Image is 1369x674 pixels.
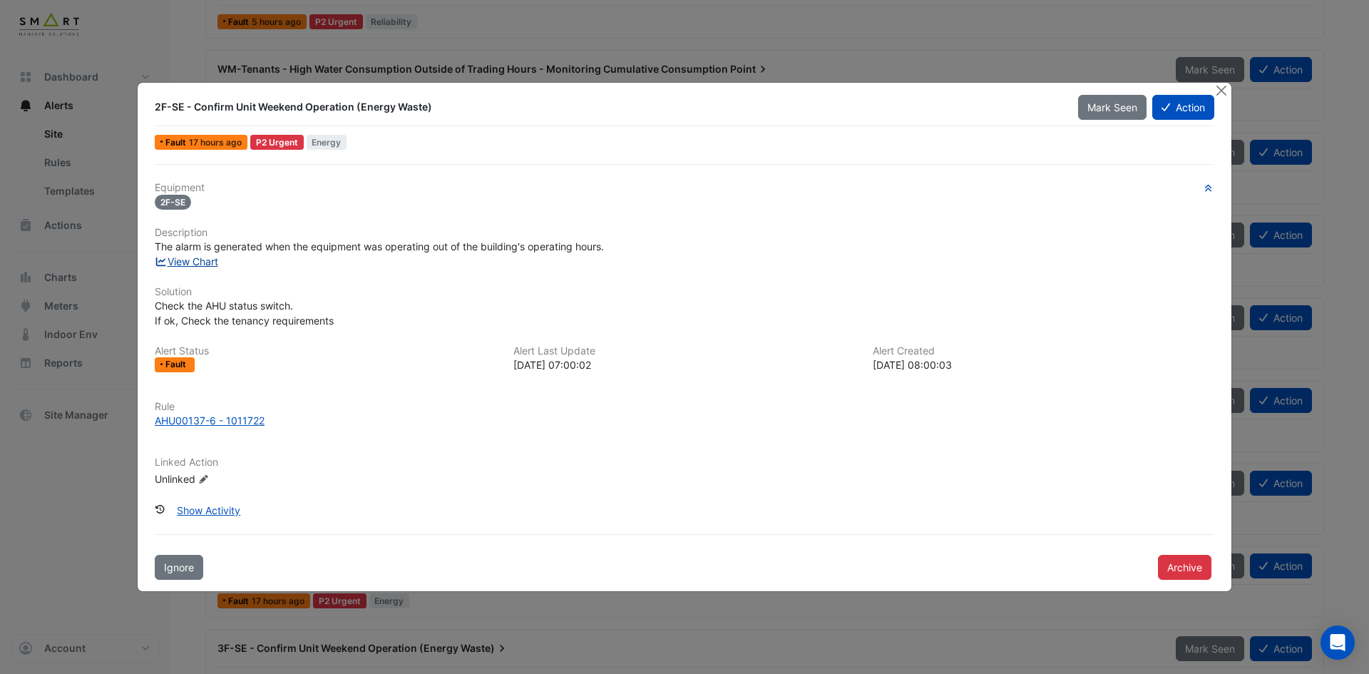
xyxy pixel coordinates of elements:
[155,413,1214,428] a: AHU00137-6 - 1011722
[873,345,1214,357] h6: Alert Created
[155,456,1214,469] h6: Linked Action
[250,135,304,150] div: P2 Urgent
[155,182,1214,194] h6: Equipment
[155,401,1214,413] h6: Rule
[513,345,855,357] h6: Alert Last Update
[155,300,334,327] span: Check the AHU status switch. If ok, Check the tenancy requirements
[155,100,1061,114] div: 2F-SE - Confirm Unit Weekend Operation (Energy Waste)
[155,413,265,428] div: AHU00137-6 - 1011722
[1158,555,1211,580] button: Archive
[1152,95,1214,120] button: Action
[155,286,1214,298] h6: Solution
[1078,95,1147,120] button: Mark Seen
[307,135,347,150] span: Energy
[513,357,855,372] div: [DATE] 07:00:02
[155,555,203,580] button: Ignore
[165,360,189,369] span: Fault
[155,240,604,252] span: The alarm is generated when the equipment was operating out of the building's operating hours.
[155,227,1214,239] h6: Description
[155,255,218,267] a: View Chart
[189,137,242,148] span: Thu 02-Oct-2025 14:00 PST
[198,474,209,484] fa-icon: Edit Linked Action
[1214,83,1229,98] button: Close
[165,138,189,147] span: Fault
[168,498,250,523] button: Show Activity
[155,471,326,486] div: Unlinked
[1087,101,1137,113] span: Mark Seen
[155,195,191,210] span: 2F-SE
[155,345,496,357] h6: Alert Status
[1321,626,1355,660] div: Open Intercom Messenger
[164,561,194,573] span: Ignore
[873,357,1214,372] div: [DATE] 08:00:03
